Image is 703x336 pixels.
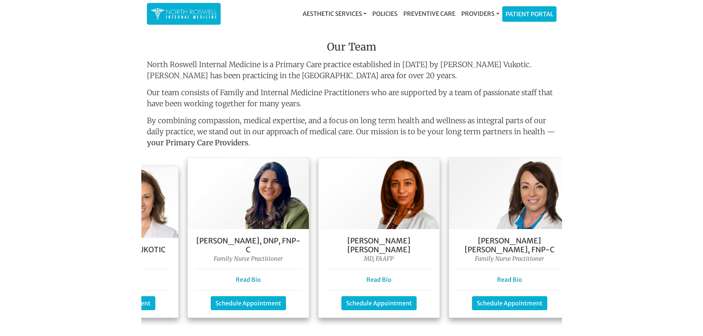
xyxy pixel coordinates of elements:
[214,255,283,262] i: Family Nurse Practitioner
[147,87,556,109] p: Our team consists of Family and Internal Medicine Practitioners who are supported by a team of pa...
[147,59,556,81] p: North Roswell Internal Medicine is a Primary Care practice established in [DATE] by [PERSON_NAME]...
[195,236,301,254] h5: [PERSON_NAME], DNP, FNP- C
[472,296,547,310] a: Schedule Appointment
[236,276,261,283] a: Read Bio
[341,296,417,310] a: Schedule Appointment
[456,236,563,254] h5: [PERSON_NAME] [PERSON_NAME], FNP-C
[318,157,440,229] img: Dr. Farah Mubarak Ali MD, FAAFP
[147,41,556,56] h3: Our Team
[503,7,556,21] a: Patient Portal
[449,157,570,229] img: Keela Weeks Leger, FNP-C
[475,255,544,262] i: Family Nurse Practitioner
[147,115,556,151] p: By combining compassion, medical expertise, and a focus on long term health and wellness as integ...
[147,138,248,147] strong: your Primary Care Providers
[497,276,522,283] a: Read Bio
[364,255,394,262] i: MD, FAAFP
[458,6,502,21] a: Providers
[366,276,392,283] a: Read Bio
[369,6,400,21] a: Policies
[300,6,369,21] a: Aesthetic Services
[151,7,217,21] img: North Roswell Internal Medicine
[211,296,286,310] a: Schedule Appointment
[400,6,458,21] a: Preventive Care
[326,236,432,254] h5: [PERSON_NAME] [PERSON_NAME]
